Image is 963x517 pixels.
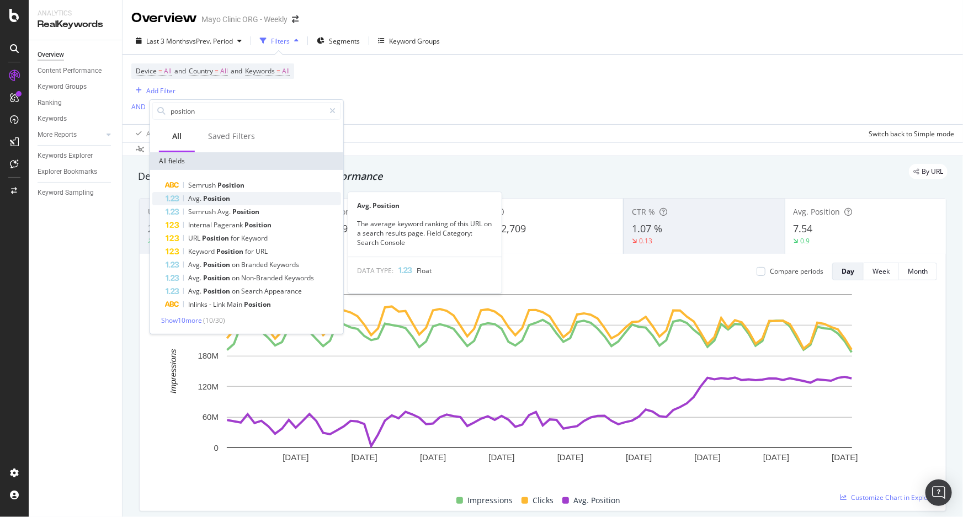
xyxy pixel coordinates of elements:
[925,479,952,506] div: Open Intercom Messenger
[352,452,377,462] text: [DATE]
[244,300,271,309] span: Position
[217,180,244,190] span: Position
[214,443,219,452] text: 0
[148,206,213,217] span: Unique Keywords
[271,36,290,46] div: Filters
[188,194,203,203] span: Avg.
[38,65,102,77] div: Content Performance
[38,97,114,109] a: Ranking
[131,102,146,112] button: AND
[201,14,288,25] div: Mayo Clinic ORG - Weekly
[209,300,213,309] span: -
[695,452,721,462] text: [DATE]
[241,273,284,283] span: Non-Branded
[188,286,203,296] span: Avg.
[189,36,233,46] span: vs Prev. Period
[256,32,303,50] button: Filters
[312,32,364,50] button: Segments
[872,267,890,276] div: Week
[232,273,241,283] span: on
[283,452,308,462] text: [DATE]
[329,36,360,46] span: Segments
[269,260,299,269] span: Keywords
[146,86,175,95] div: Add Filter
[348,201,502,210] div: Avg. Position
[38,97,62,109] div: Ranking
[148,289,930,481] svg: A chart.
[169,103,324,119] input: Search by field name
[38,18,113,31] div: RealKeywords
[216,247,245,256] span: Position
[241,286,264,296] span: Search
[158,66,162,76] span: =
[284,273,314,283] span: Keywords
[136,66,157,76] span: Device
[256,247,268,256] span: URL
[168,349,178,393] text: Impressions
[832,452,858,462] text: [DATE]
[264,286,302,296] span: Appearance
[203,286,232,296] span: Position
[357,266,393,275] span: DATA TYPE:
[626,452,652,462] text: [DATE]
[214,220,244,230] span: Pagerank
[232,260,241,269] span: on
[38,129,77,141] div: More Reports
[348,219,502,247] div: The average keyword ranking of this URL on a search results page. Field Category: Search Console
[131,125,163,142] button: Apply
[203,316,225,325] span: ( 10 / 30 )
[573,494,620,507] span: Avg. Position
[770,267,823,276] div: Compare periods
[164,63,172,79] span: All
[131,9,197,28] div: Overview
[241,260,269,269] span: Branded
[38,166,97,178] div: Explorer Bookmarks
[188,260,203,269] span: Avg.
[188,220,214,230] span: Internal
[38,49,64,61] div: Overview
[488,452,514,462] text: [DATE]
[38,187,114,199] a: Keyword Sampling
[217,207,232,216] span: Avg.
[632,206,655,217] span: CTR %
[231,233,241,243] span: for
[851,493,937,502] span: Customize Chart in Explorer
[639,236,652,246] div: 0.13
[215,66,219,76] span: =
[146,36,189,46] span: Last 3 Months
[203,194,230,203] span: Position
[869,129,954,138] div: Switch back to Simple mode
[188,273,203,283] span: Avg.
[842,267,854,276] div: Day
[533,494,554,507] span: Clicks
[188,207,217,216] span: Semrush
[908,267,928,276] div: Month
[38,187,94,199] div: Keyword Sampling
[245,66,275,76] span: Keywords
[374,32,444,50] button: Keyword Groups
[38,129,103,141] a: More Reports
[203,260,232,269] span: Position
[801,236,810,246] div: 0.9
[38,150,114,162] a: Keywords Explorer
[188,247,216,256] span: Keyword
[232,286,241,296] span: on
[467,494,513,507] span: Impressions
[202,233,231,243] span: Position
[227,300,244,309] span: Main
[232,207,259,216] span: Position
[38,81,114,93] a: Keyword Groups
[203,273,232,283] span: Position
[161,316,202,325] span: Show 10 more
[198,382,219,391] text: 120M
[282,63,290,79] span: All
[38,166,114,178] a: Explorer Bookmarks
[131,32,246,50] button: Last 3 MonthsvsPrev. Period
[420,452,446,462] text: [DATE]
[38,150,93,162] div: Keywords Explorer
[208,131,255,142] div: Saved Filters
[794,206,840,217] span: Avg. Position
[763,452,789,462] text: [DATE]
[38,9,113,18] div: Analytics
[146,129,163,138] div: Apply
